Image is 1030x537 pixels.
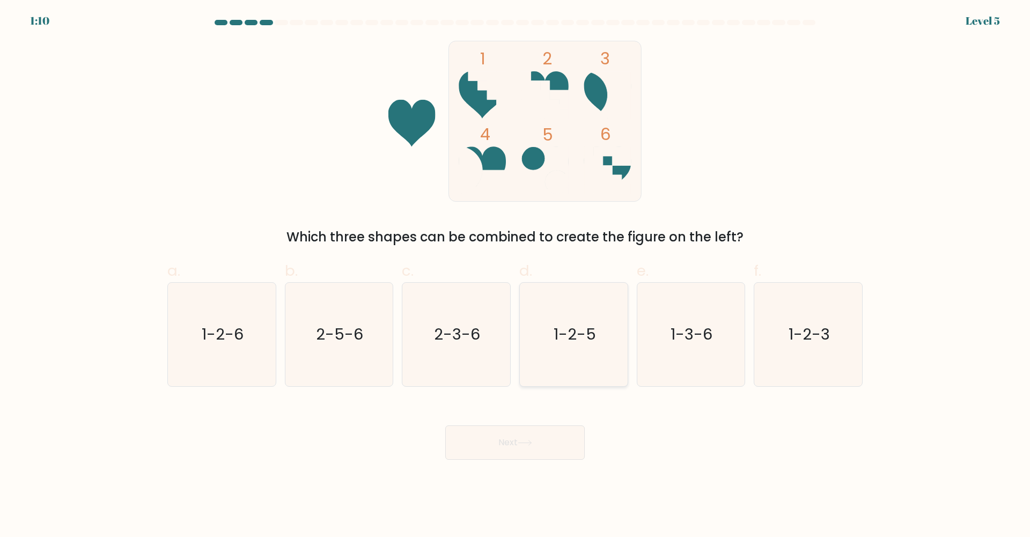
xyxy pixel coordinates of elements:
[601,123,612,146] tspan: 6
[317,323,364,345] text: 2-5-6
[435,323,481,345] text: 2-3-6
[671,323,713,345] text: 1-3-6
[167,260,180,281] span: a.
[445,425,585,460] button: Next
[637,260,649,281] span: e.
[30,13,49,29] div: 1:10
[543,123,554,146] tspan: 5
[174,227,856,247] div: Which three shapes can be combined to create the figure on the left?
[202,323,244,345] text: 1-2-6
[480,47,485,70] tspan: 1
[554,323,596,345] text: 1-2-5
[789,323,830,345] text: 1-2-3
[402,260,414,281] span: c.
[519,260,532,281] span: d.
[543,47,553,70] tspan: 2
[966,13,1000,29] div: Level 5
[754,260,761,281] span: f.
[601,47,610,70] tspan: 3
[285,260,298,281] span: b.
[480,123,490,146] tspan: 4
